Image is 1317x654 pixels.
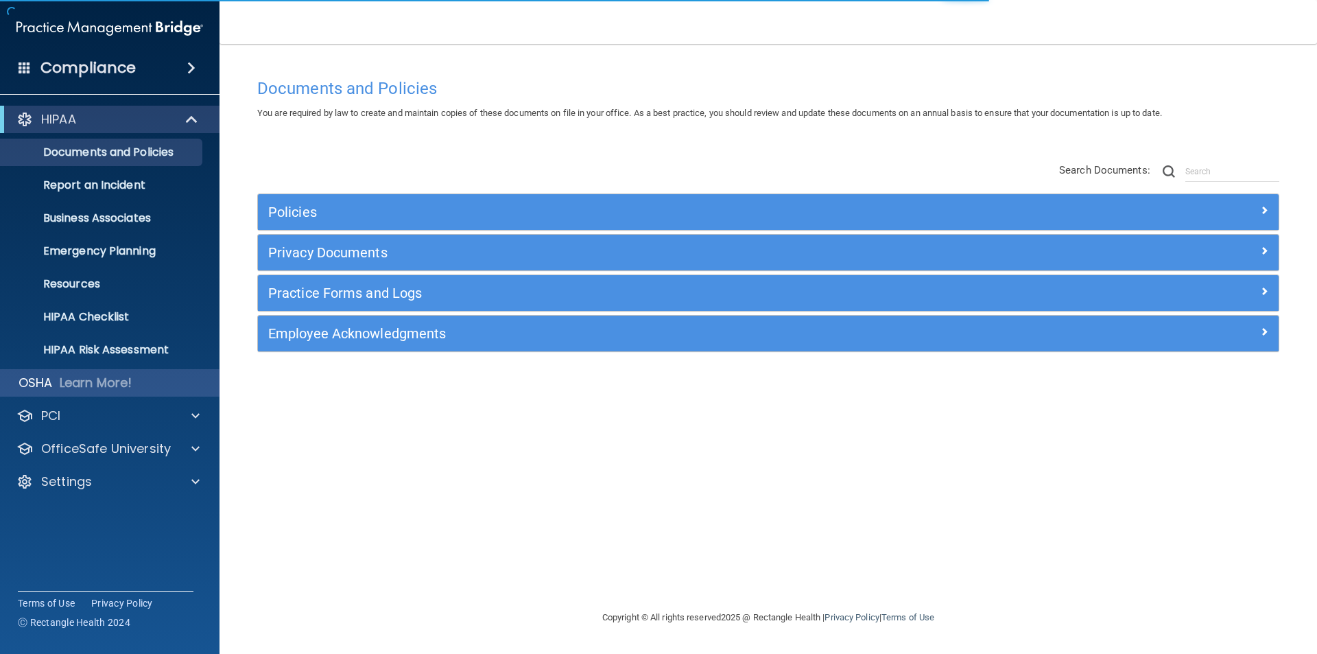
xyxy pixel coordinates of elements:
p: Emergency Planning [9,244,196,258]
a: OfficeSafe University [16,441,200,457]
a: Employee Acknowledgments [268,323,1268,344]
h5: Practice Forms and Logs [268,285,1013,301]
p: HIPAA [41,111,76,128]
a: Settings [16,474,200,490]
a: Privacy Policy [824,612,879,622]
p: Report an Incident [9,178,196,192]
div: Copyright © All rights reserved 2025 @ Rectangle Health | | [518,596,1019,640]
span: You are required by law to create and maintain copies of these documents on file in your office. ... [257,108,1162,118]
iframe: Drift Widget Chat Controller [1080,557,1301,611]
h5: Privacy Documents [268,245,1013,260]
a: Privacy Documents [268,242,1268,264]
h4: Documents and Policies [257,80,1279,97]
p: Learn More! [60,375,132,391]
a: Practice Forms and Logs [268,282,1268,304]
p: Resources [9,277,196,291]
p: Business Associates [9,211,196,225]
img: ic-search.3b580494.png [1163,165,1175,178]
h5: Employee Acknowledgments [268,326,1013,341]
p: Documents and Policies [9,145,196,159]
span: Search Documents: [1059,164,1150,176]
p: Settings [41,474,92,490]
img: PMB logo [16,14,203,42]
p: HIPAA Risk Assessment [9,343,196,357]
h4: Compliance [40,58,136,78]
input: Search [1185,161,1279,182]
span: Ⓒ Rectangle Health 2024 [18,616,130,629]
h5: Policies [268,205,1013,220]
a: Policies [268,201,1268,223]
p: HIPAA Checklist [9,310,196,324]
a: Terms of Use [881,612,934,622]
p: OfficeSafe University [41,441,171,457]
a: Terms of Use [18,596,75,610]
a: PCI [16,408,200,424]
a: Privacy Policy [91,596,153,610]
a: HIPAA [16,111,199,128]
p: OSHA [19,375,53,391]
p: PCI [41,408,60,424]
